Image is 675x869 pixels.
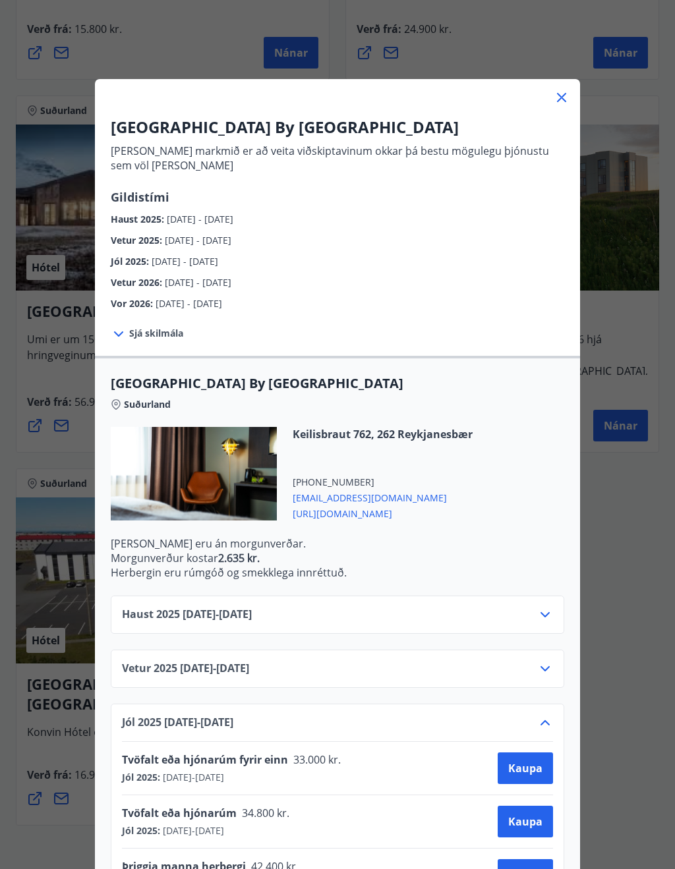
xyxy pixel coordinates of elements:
[498,752,553,784] button: Kaupa
[129,327,183,340] span: Sjá skilmála
[122,715,233,731] span: Jól 2025 [DATE] - [DATE]
[498,806,553,837] button: Kaupa
[111,536,564,551] p: [PERSON_NAME] eru án morgunverðar.
[288,752,344,767] span: 33.000 kr.
[508,761,543,775] span: Kaupa
[111,551,564,565] p: Morgunverður kostar
[122,661,249,677] span: Vetur 2025 [DATE] - [DATE]
[160,771,224,784] span: [DATE] - [DATE]
[111,276,165,289] span: Vetur 2026 :
[218,551,260,565] strong: 2.635 kr.
[237,806,293,820] span: 34.800 kr.
[122,824,160,837] span: Jól 2025 :
[165,234,231,246] span: [DATE] - [DATE]
[111,116,564,138] h3: [GEOGRAPHIC_DATA] By [GEOGRAPHIC_DATA]
[111,234,165,246] span: Vetur 2025 :
[160,824,224,837] span: [DATE] - [DATE]
[122,806,237,820] span: Tvöfalt eða hjónarúm
[122,771,160,784] span: Jól 2025 :
[111,374,564,393] span: [GEOGRAPHIC_DATA] By [GEOGRAPHIC_DATA]
[293,427,473,441] span: Keilisbraut 762, 262 Reykjanesbær
[111,213,167,225] span: Haust 2025 :
[124,398,171,411] span: Suðurland
[111,297,156,310] span: Vor 2026 :
[111,189,169,205] span: Gildistími
[293,489,473,505] span: [EMAIL_ADDRESS][DOMAIN_NAME]
[508,814,543,829] span: Kaupa
[111,144,564,173] p: [PERSON_NAME] markmið er að veita viðskiptavinum okkar þá bestu mögulegu þjónustu sem völ [PERSON...
[156,297,222,310] span: [DATE] - [DATE]
[167,213,233,225] span: [DATE] - [DATE]
[122,752,288,767] span: Tvöfalt eða hjónarúm fyrir einn
[122,607,252,623] span: Haust 2025 [DATE] - [DATE]
[293,476,473,489] span: [PHONE_NUMBER]
[165,276,231,289] span: [DATE] - [DATE]
[111,255,152,267] span: Jól 2025 :
[111,565,564,580] p: Herbergin eru rúmgóð og smekklega innréttuð.
[152,255,218,267] span: [DATE] - [DATE]
[293,505,473,520] span: [URL][DOMAIN_NAME]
